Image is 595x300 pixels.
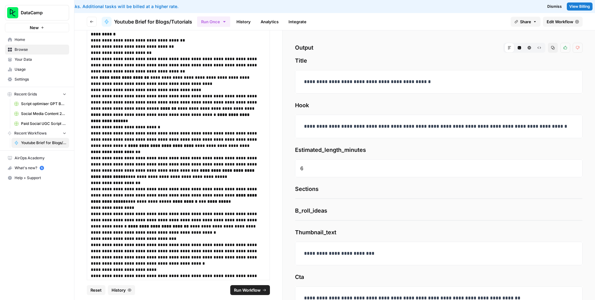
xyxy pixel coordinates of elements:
div: You've used your included tasks. Additional tasks will be billed at a higher rate. [5,3,360,10]
span: Reset [90,287,102,293]
span: Script optimiser GPT Build V2 Grid [21,101,66,107]
span: History [112,287,126,293]
a: 5 [40,166,44,170]
button: Reset [87,285,105,295]
a: Edit Workflow [543,17,583,27]
span: Edit Workflow [547,19,573,25]
span: New [30,24,39,31]
a: History [233,17,254,27]
button: Run Once [197,16,230,27]
span: View Billing [569,4,590,9]
a: Script optimiser GPT Build V2 Grid [11,99,69,109]
span: Share [520,19,531,25]
span: Thumbnail_text [295,228,583,237]
a: Home [5,35,69,45]
span: Youtube Brief for Blogs/Tutorials [21,140,66,146]
span: Title [295,56,583,65]
a: Your Data [5,55,69,64]
button: Help + Support [5,173,69,183]
a: Youtube Brief for Blogs/Tutorials [11,138,69,148]
a: View Billing [567,2,593,11]
a: Browse [5,45,69,55]
button: New [5,23,69,32]
button: Share [511,17,540,27]
a: Integrate [285,17,310,27]
a: Usage [5,64,69,74]
h2: Output [295,43,583,53]
button: Recent Grids [5,90,69,99]
button: Workspace: DataCamp [5,5,69,20]
span: Estimated_length_minutes [295,146,583,154]
div: 6 [295,159,583,177]
span: Run Workflow [234,287,261,293]
span: Sections [295,185,583,193]
button: History [108,285,135,295]
span: Hook [295,101,583,110]
span: Settings [15,77,66,82]
a: Social Media Content 2025 [11,109,69,119]
a: Youtube Brief for Blogs/Tutorials [102,17,192,27]
a: Settings [5,74,69,84]
span: Help + Support [15,175,66,181]
span: Recent Grids [14,91,37,97]
button: Run Workflow [230,285,270,295]
span: Browse [15,47,66,52]
span: Recent Workflows [14,130,46,136]
span: DataCamp [21,10,58,16]
div: What's new? [5,163,69,173]
button: What's new? 5 [5,163,69,173]
button: Dismiss [545,2,564,11]
span: Cta [295,273,583,281]
span: Dismiss [547,4,562,9]
span: B_roll_ideas [295,206,583,215]
span: Youtube Brief for Blogs/Tutorials [114,18,192,25]
span: AirOps Academy [15,155,66,161]
span: Social Media Content 2025 [21,111,66,117]
span: Your Data [15,57,66,62]
a: Analytics [257,17,282,27]
a: Paid Social UGC Script Optimisation Grid [11,119,69,129]
text: 5 [41,166,42,170]
a: AirOps Academy [5,153,69,163]
button: Recent Workflows [5,129,69,138]
img: DataCamp Logo [7,7,18,18]
span: Usage [15,67,66,72]
span: Home [15,37,66,42]
span: Paid Social UGC Script Optimisation Grid [21,121,66,126]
